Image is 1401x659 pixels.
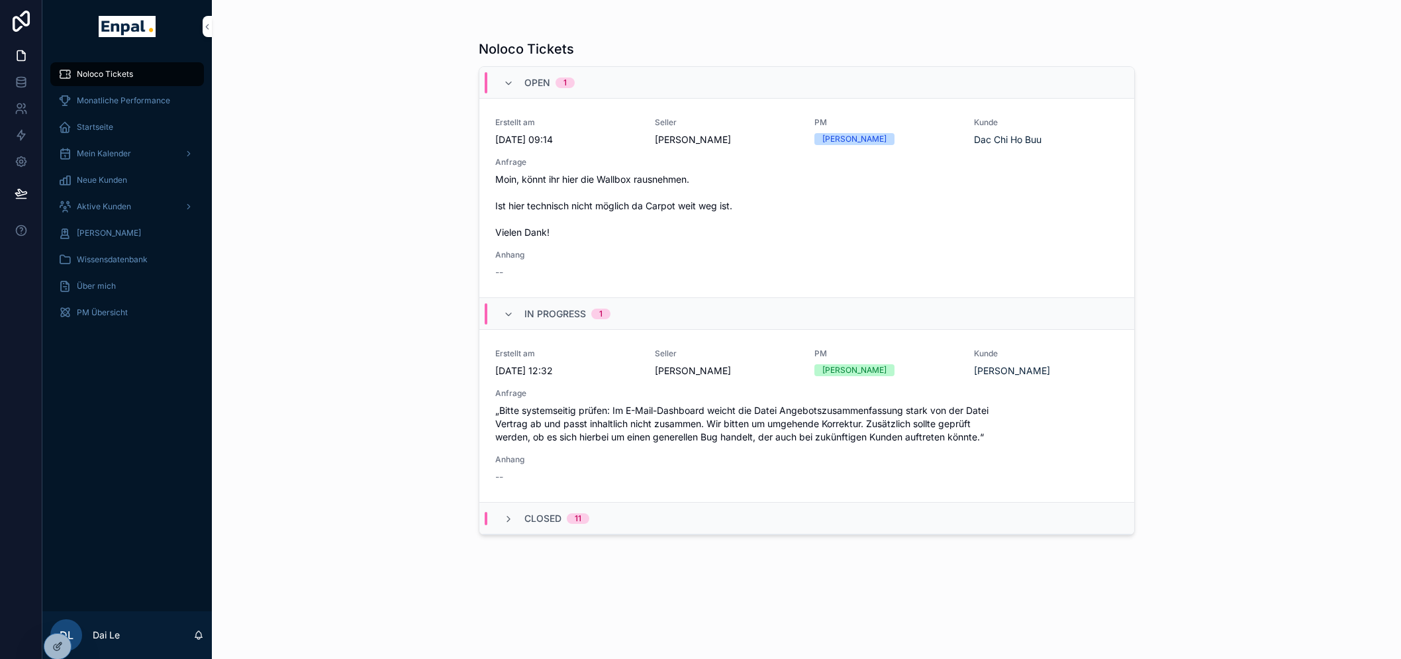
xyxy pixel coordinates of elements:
[575,513,581,524] div: 11
[974,133,1041,146] a: Dac Chi Ho Buu
[495,266,503,279] span: --
[495,173,1118,239] span: Moin, könnt ihr hier die Wallbox rausnehmen. Ist hier technisch nicht möglich da Carpot weit weg ...
[77,95,170,106] span: Monatliche Performance
[99,16,155,37] img: App logo
[77,281,116,291] span: Über mich
[42,53,212,342] div: scrollable content
[655,348,798,359] span: Seller
[822,364,887,376] div: [PERSON_NAME]
[495,348,639,359] span: Erstellt am
[495,470,503,483] span: --
[655,117,798,128] span: Seller
[479,40,574,58] h1: Noloco Tickets
[655,133,798,146] span: [PERSON_NAME]
[495,157,1118,168] span: Anfrage
[93,629,120,642] p: Dai Le
[524,307,586,321] span: In Progress
[563,77,567,88] div: 1
[495,364,639,378] span: [DATE] 12:32
[524,512,561,525] span: Closed
[77,201,131,212] span: Aktive Kunden
[974,117,1118,128] span: Kunde
[495,133,639,146] span: [DATE] 09:14
[495,388,1118,399] span: Anfrage
[50,62,204,86] a: Noloco Tickets
[822,133,887,145] div: [PERSON_NAME]
[655,364,798,378] span: [PERSON_NAME]
[77,148,131,159] span: Mein Kalender
[50,168,204,192] a: Neue Kunden
[814,117,958,128] span: PM
[60,627,73,643] span: DL
[599,309,603,319] div: 1
[77,69,133,79] span: Noloco Tickets
[77,307,128,318] span: PM Übersicht
[77,122,113,132] span: Startseite
[524,76,550,89] span: Open
[50,221,204,245] a: [PERSON_NAME]
[77,175,127,185] span: Neue Kunden
[50,301,204,325] a: PM Übersicht
[50,142,204,166] a: Mein Kalender
[77,254,148,265] span: Wissensdatenbank
[974,348,1118,359] span: Kunde
[50,115,204,139] a: Startseite
[495,250,1118,260] span: Anhang
[77,228,141,238] span: [PERSON_NAME]
[50,248,204,272] a: Wissensdatenbank
[495,117,639,128] span: Erstellt am
[495,404,1118,444] span: „Bitte systemseitig prüfen: Im E-Mail-Dashboard weicht die Datei Angebotszusammenfassung stark vo...
[974,364,1050,378] a: [PERSON_NAME]
[50,274,204,298] a: Über mich
[50,195,204,219] a: Aktive Kunden
[495,454,1118,465] span: Anhang
[50,89,204,113] a: Monatliche Performance
[814,348,958,359] span: PM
